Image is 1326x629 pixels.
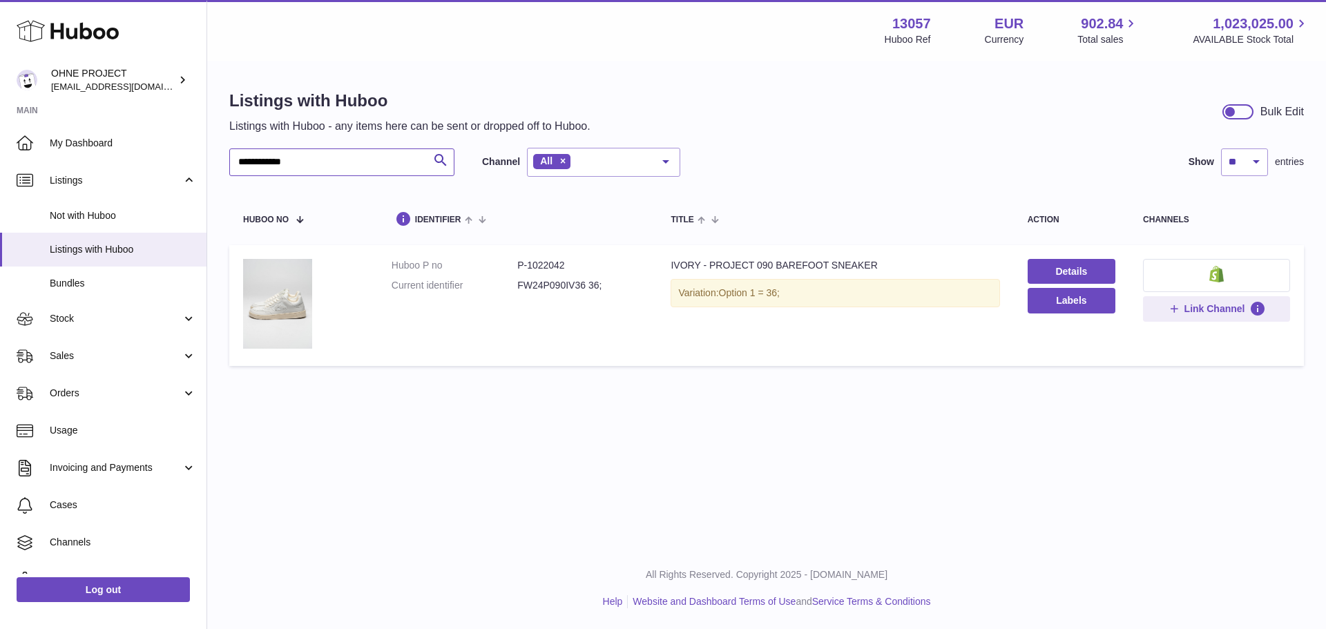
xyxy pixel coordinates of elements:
[1143,296,1290,321] button: Link Channel
[51,67,175,93] div: OHNE PROJECT
[1028,288,1115,313] button: Labels
[517,279,643,292] dd: FW24P090IV36 36;
[50,424,196,437] span: Usage
[229,90,590,112] h1: Listings with Huboo
[671,259,999,272] div: IVORY - PROJECT 090 BAREFOOT SNEAKER
[50,387,182,400] span: Orders
[50,243,196,256] span: Listings with Huboo
[517,259,643,272] dd: P-1022042
[1275,155,1304,168] span: entries
[1028,259,1115,284] a: Details
[1189,155,1214,168] label: Show
[1193,14,1309,46] a: 1,023,025.00 AVAILABLE Stock Total
[1260,104,1304,119] div: Bulk Edit
[50,137,196,150] span: My Dashboard
[603,596,623,607] a: Help
[229,119,590,134] p: Listings with Huboo - any items here can be sent or dropped off to Huboo.
[50,174,182,187] span: Listings
[892,14,931,33] strong: 13057
[243,259,312,349] img: IVORY - PROJECT 090 BAREFOOT SNEAKER
[50,499,196,512] span: Cases
[633,596,796,607] a: Website and Dashboard Terms of Use
[243,215,289,224] span: Huboo no
[218,568,1315,581] p: All Rights Reserved. Copyright 2025 - [DOMAIN_NAME]
[1081,14,1123,33] span: 902.84
[628,595,930,608] li: and
[17,70,37,90] img: internalAdmin-13057@internal.huboo.com
[1213,14,1294,33] span: 1,023,025.00
[719,287,780,298] span: Option 1 = 36;
[50,461,182,474] span: Invoicing and Payments
[985,33,1024,46] div: Currency
[812,596,931,607] a: Service Terms & Conditions
[995,14,1024,33] strong: EUR
[885,33,931,46] div: Huboo Ref
[50,536,196,549] span: Channels
[415,215,461,224] span: identifier
[392,279,517,292] dt: Current identifier
[1077,14,1139,46] a: 902.84 Total sales
[50,573,196,586] span: Settings
[671,279,999,307] div: Variation:
[50,312,182,325] span: Stock
[17,577,190,602] a: Log out
[392,259,517,272] dt: Huboo P no
[482,155,520,168] label: Channel
[1143,215,1290,224] div: channels
[1184,302,1245,315] span: Link Channel
[1193,33,1309,46] span: AVAILABLE Stock Total
[1209,266,1224,282] img: shopify-small.png
[50,277,196,290] span: Bundles
[1077,33,1139,46] span: Total sales
[51,81,203,92] span: [EMAIL_ADDRESS][DOMAIN_NAME]
[50,349,182,362] span: Sales
[50,209,196,222] span: Not with Huboo
[671,215,693,224] span: title
[1028,215,1115,224] div: action
[540,155,552,166] span: All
